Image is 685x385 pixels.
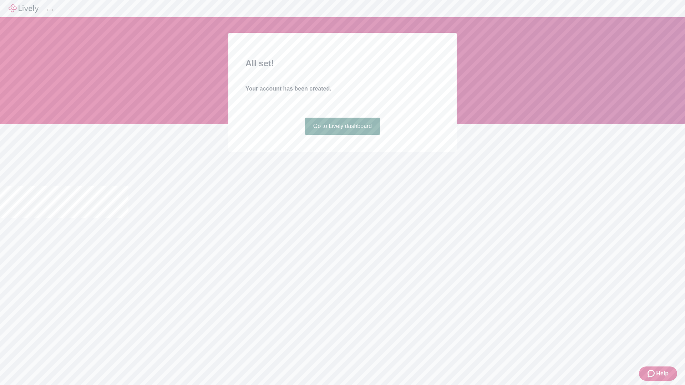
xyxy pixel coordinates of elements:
[245,84,440,93] h4: Your account has been created.
[9,4,39,13] img: Lively
[648,369,656,378] svg: Zendesk support icon
[245,57,440,70] h2: All set!
[47,9,53,11] button: Log out
[656,369,669,378] span: Help
[639,366,677,381] button: Zendesk support iconHelp
[305,118,381,135] a: Go to Lively dashboard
